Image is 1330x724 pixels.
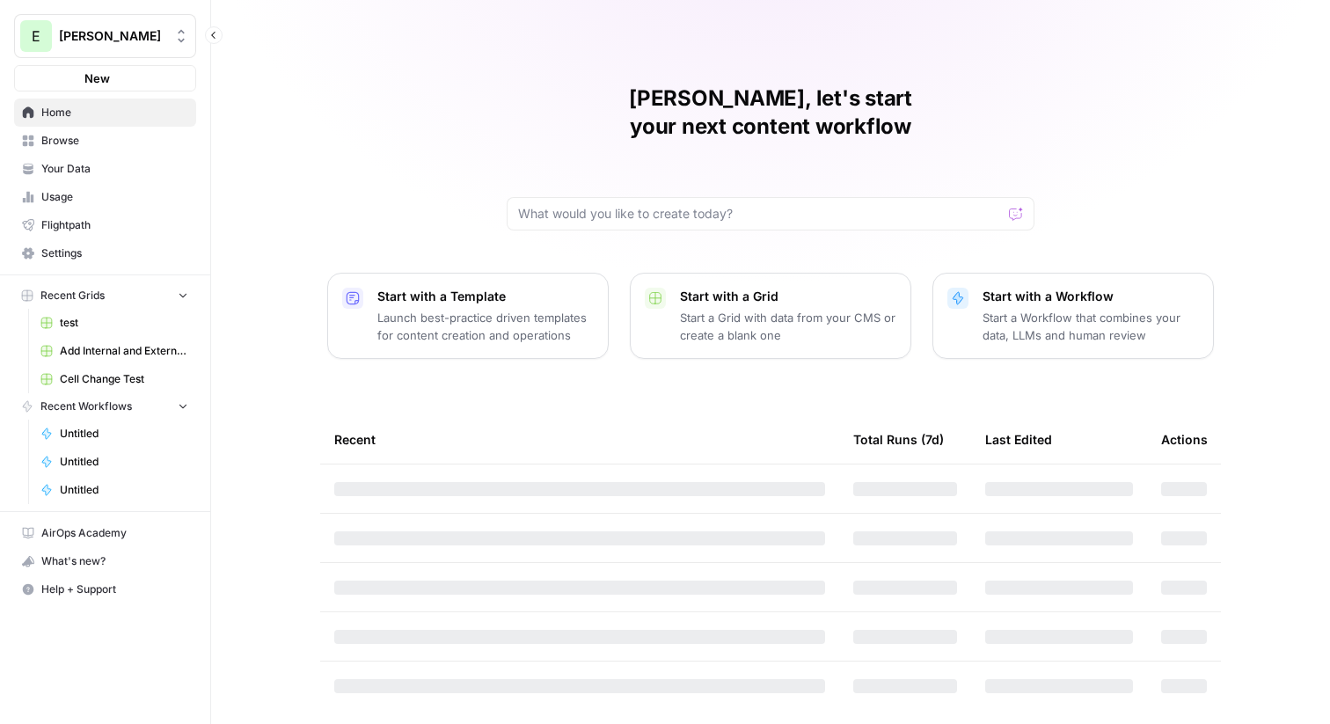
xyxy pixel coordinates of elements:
p: Start with a Template [377,288,594,305]
a: Usage [14,183,196,211]
button: Recent Workflows [14,393,196,420]
input: What would you like to create today? [518,205,1002,223]
span: AirOps Academy [41,525,188,541]
a: test [33,309,196,337]
span: E [32,26,40,47]
span: Recent Workflows [40,399,132,414]
h1: [PERSON_NAME], let's start your next content workflow [507,84,1034,141]
span: Recent Grids [40,288,105,303]
a: AirOps Academy [14,519,196,547]
span: Your Data [41,161,188,177]
span: [PERSON_NAME] [59,27,165,45]
span: Help + Support [41,581,188,597]
a: Settings [14,239,196,267]
a: Untitled [33,420,196,448]
div: Recent [334,415,825,464]
span: Usage [41,189,188,205]
a: Home [14,99,196,127]
span: Flightpath [41,217,188,233]
a: Cell Change Test [33,365,196,393]
button: Workspace: Elmi [14,14,196,58]
p: Start a Workflow that combines your data, LLMs and human review [983,309,1199,344]
span: Browse [41,133,188,149]
span: test [60,315,188,331]
a: Flightpath [14,211,196,239]
a: Your Data [14,155,196,183]
a: Add Internal and External Links to Page [33,337,196,365]
span: New [84,69,110,87]
p: Start with a Grid [680,288,896,305]
span: Untitled [60,482,188,498]
button: Start with a GridStart a Grid with data from your CMS or create a blank one [630,273,911,359]
a: Untitled [33,476,196,504]
span: Untitled [60,426,188,442]
span: Add Internal and External Links to Page [60,343,188,359]
button: New [14,65,196,91]
button: Help + Support [14,575,196,603]
button: Start with a WorkflowStart a Workflow that combines your data, LLMs and human review [932,273,1214,359]
a: Browse [14,127,196,155]
div: What's new? [15,548,195,574]
p: Launch best-practice driven templates for content creation and operations [377,309,594,344]
a: Untitled [33,448,196,476]
p: Start a Grid with data from your CMS or create a blank one [680,309,896,344]
button: Recent Grids [14,282,196,309]
p: Start with a Workflow [983,288,1199,305]
div: Actions [1161,415,1208,464]
span: Settings [41,245,188,261]
span: Untitled [60,454,188,470]
button: Start with a TemplateLaunch best-practice driven templates for content creation and operations [327,273,609,359]
span: Cell Change Test [60,371,188,387]
button: What's new? [14,547,196,575]
div: Total Runs (7d) [853,415,944,464]
span: Home [41,105,188,121]
div: Last Edited [985,415,1052,464]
